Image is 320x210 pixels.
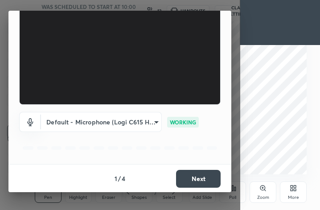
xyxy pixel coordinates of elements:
[41,112,162,132] div: Integrated Camera (5986:2137)
[115,174,117,183] h4: 1
[288,195,299,200] div: More
[170,118,196,126] p: WORKING
[176,170,221,188] button: Next
[257,195,269,200] div: Zoom
[122,174,125,183] h4: 4
[118,174,121,183] h4: /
